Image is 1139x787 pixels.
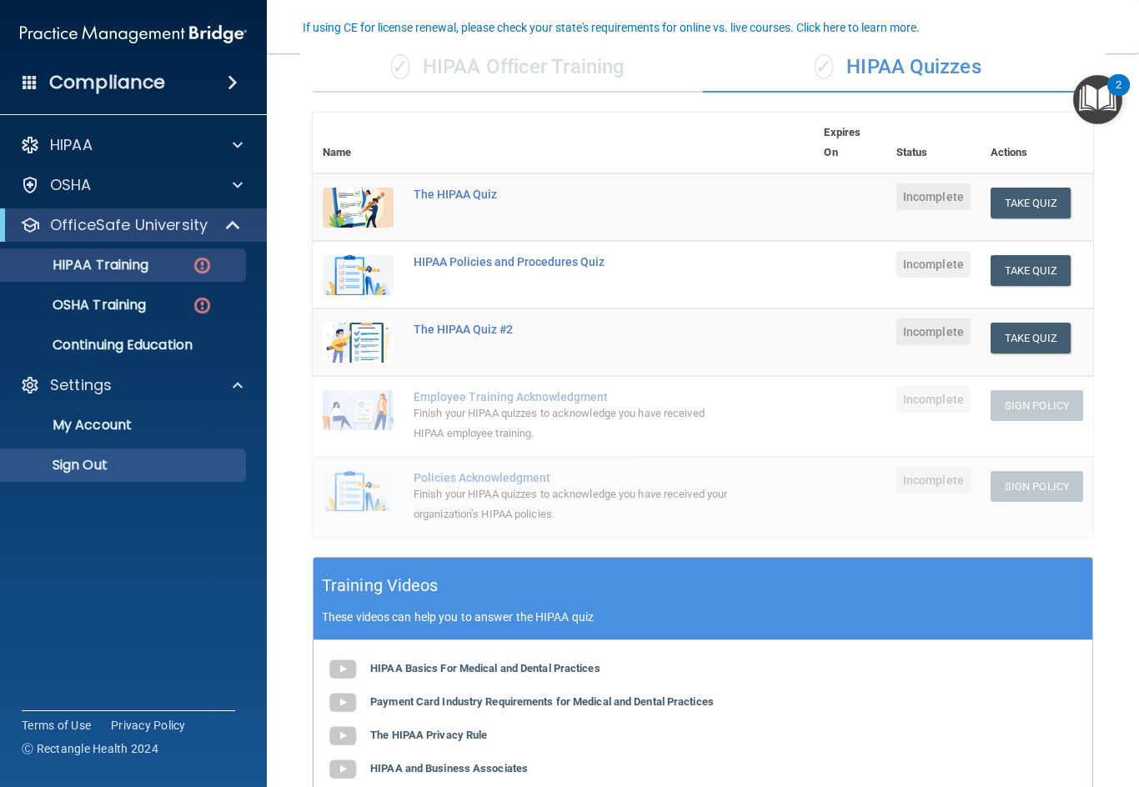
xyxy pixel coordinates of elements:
a: Terms of Use [22,717,91,734]
div: The HIPAA Quiz #2 [414,323,730,336]
span: Ⓒ Rectangle Health 2024 [22,740,158,757]
img: gray_youtube_icon.38fcd6cc.png [326,719,359,753]
p: Continuing Education [11,337,238,353]
th: Status [886,113,981,173]
a: Privacy Policy [111,717,186,734]
div: 2 [1116,85,1121,107]
span: Incomplete [896,318,971,345]
div: If using CE for license renewal, please check your state's requirements for online vs. live cours... [303,22,920,33]
button: Sign Policy [991,390,1083,421]
p: These videos can help you to answer the HIPAA quiz [322,610,1084,624]
h4: Compliance [49,71,165,94]
div: HIPAA Officer Training [313,43,703,93]
p: OfficeSafe University [50,215,208,235]
p: Settings [50,375,112,395]
img: gray_youtube_icon.38fcd6cc.png [326,653,359,686]
th: Expires On [814,113,886,173]
b: HIPAA Basics For Medical and Dental Practices [370,662,600,674]
div: HIPAA Quizzes [703,43,1093,93]
div: Finish your HIPAA quizzes to acknowledge you have received your organization’s HIPAA policies. [414,484,730,524]
img: gray_youtube_icon.38fcd6cc.png [326,753,359,786]
span: ✓ [815,54,833,79]
a: HIPAA [20,135,243,155]
span: Incomplete [896,183,971,210]
h5: Training Videos [322,571,439,600]
button: If using CE for license renewal, please check your state's requirements for online vs. live cours... [300,19,922,36]
img: gray_youtube_icon.38fcd6cc.png [326,686,359,719]
span: Incomplete [896,251,971,278]
th: Actions [981,113,1093,173]
div: The HIPAA Quiz [414,188,730,201]
button: Take Quiz [991,255,1071,286]
img: danger-circle.6113f641.png [192,255,213,276]
span: Incomplete [896,467,971,494]
a: OfficeSafe University [20,215,242,235]
div: Employee Training Acknowledgment [414,390,730,404]
p: OSHA Training [11,297,146,313]
img: PMB logo [20,18,247,51]
p: Sign Out [11,457,238,474]
p: HIPAA [50,135,93,155]
img: danger-circle.6113f641.png [192,295,213,316]
span: Incomplete [896,386,971,413]
p: My Account [11,417,238,434]
div: Policies Acknowledgment [414,471,730,484]
button: Take Quiz [991,323,1071,353]
button: Take Quiz [991,188,1071,218]
p: OSHA [50,175,92,195]
b: HIPAA and Business Associates [370,762,528,774]
button: Sign Policy [991,471,1083,502]
div: HIPAA Policies and Procedures Quiz [414,255,730,268]
b: Payment Card Industry Requirements for Medical and Dental Practices [370,695,714,708]
p: HIPAA Training [11,257,148,273]
a: OSHA [20,175,243,195]
a: Settings [20,375,243,395]
span: ✓ [391,54,409,79]
div: Finish your HIPAA quizzes to acknowledge you have received HIPAA employee training. [414,404,730,444]
th: Name [313,113,404,173]
button: Open Resource Center, 2 new notifications [1073,75,1122,124]
b: The HIPAA Privacy Rule [370,729,487,741]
